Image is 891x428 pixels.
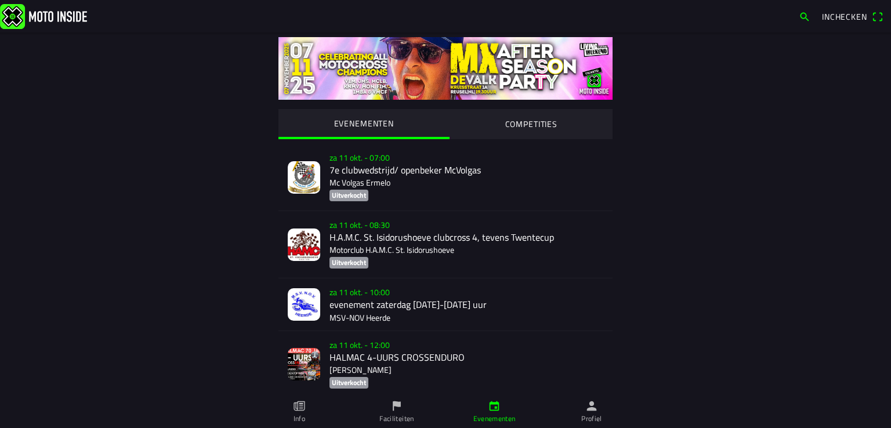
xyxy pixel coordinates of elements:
[390,400,403,412] ion-icon: flag
[278,144,613,211] a: za 11 okt. - 07:007e clubwedstrijd/ openbeker McVolgasMc Volgas ErmeloUitverkocht
[278,211,613,278] a: za 11 okt. - 08:30H.A.M.C. St. Isidorushoeve clubcross 4, tevens TwentecupMotorclub H.A.M.C. St. ...
[816,6,889,26] a: Incheckenqr scanner
[278,37,613,100] img: yS2mQ5x6lEcu9W3BfYyVKNTZoCZvkN0rRC6TzDTC.jpg
[278,109,450,139] ion-segment-button: EVENEMENTEN
[294,414,305,424] ion-label: Info
[288,348,320,380] img: bD1QfD7cjjvvy8tJsAtyZsr4i7dTRjiIDKDsOcfj.jpg
[793,6,816,26] a: search
[278,331,613,398] a: za 11 okt. - 12:00HALMAC 4-UURS CROSSENDURO[PERSON_NAME]Uitverkocht
[822,10,867,23] span: Inchecken
[288,288,320,321] img: 0FpjIPqwMXeVUOKLKGpVywapGNpaR0WvvKBSFfH8.jpg
[488,400,501,412] ion-icon: calendar
[288,161,320,194] img: THMduEnxugZbzBDwF3MzH7DMvmvl3WqAYhO1Leo7.jpg
[288,228,320,261] img: VKajdniqjPdfGtOxPxspowHv8Zg9m7r8m0pP2B5F.jpg
[379,414,414,424] ion-label: Faciliteiten
[450,109,613,139] ion-segment-button: COMPETITIES
[278,278,613,331] a: za 11 okt. - 10:00evenement zaterdag [DATE]-[DATE] uurMSV-NOV Heerde
[585,400,598,412] ion-icon: person
[581,414,602,424] ion-label: Profiel
[293,400,306,412] ion-icon: paper
[473,414,516,424] ion-label: Evenementen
